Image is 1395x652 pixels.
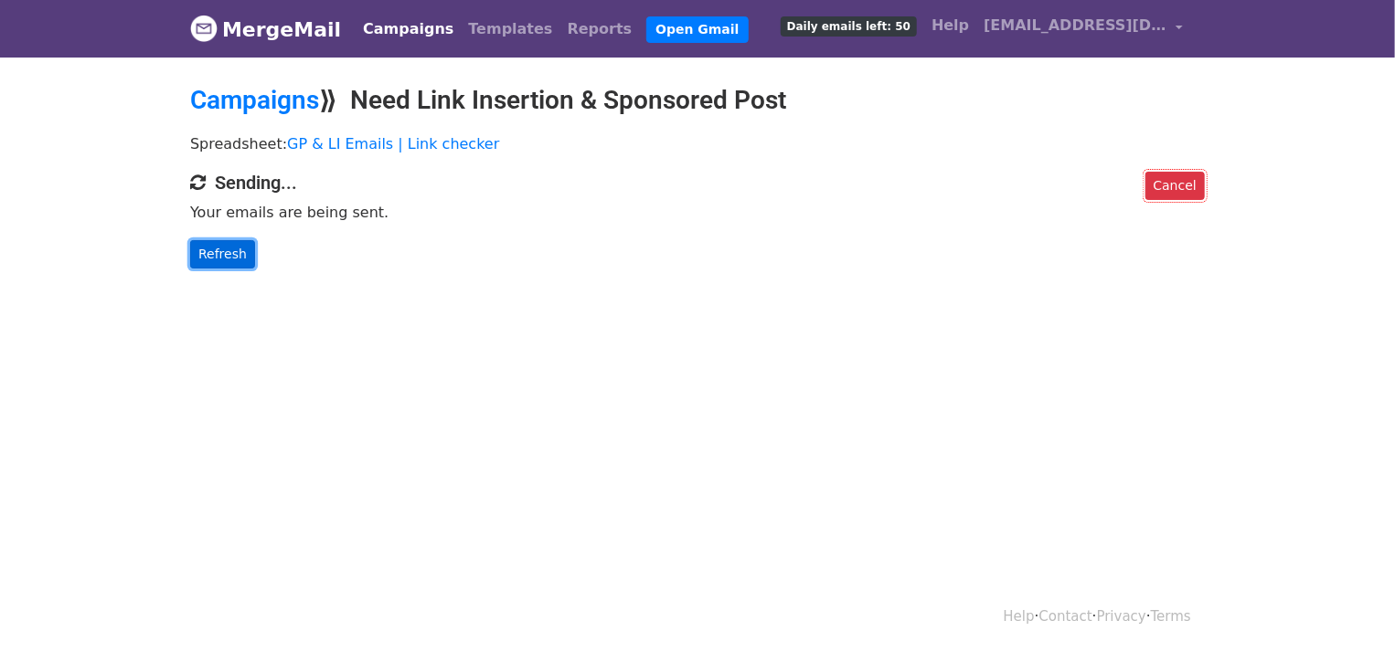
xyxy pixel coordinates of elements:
[976,7,1190,50] a: [EMAIL_ADDRESS][DOMAIN_NAME]
[287,135,499,152] a: GP & LI Emails | Link checker
[1151,608,1191,625] a: Terms
[190,85,1205,116] h2: ⟫ Need Link Insertion & Sponsored Post
[1304,564,1395,652] iframe: Chat Widget
[773,7,924,44] a: Daily emails left: 50
[984,15,1166,37] span: [EMAIL_ADDRESS][DOMAIN_NAME]
[190,15,218,42] img: MergeMail logo
[356,11,461,47] a: Campaigns
[190,134,1205,153] p: Spreadsheet:
[560,11,640,47] a: Reports
[1004,608,1035,625] a: Help
[924,7,976,44] a: Help
[781,16,917,37] span: Daily emails left: 50
[1097,608,1146,625] a: Privacy
[190,172,1205,194] h4: Sending...
[1039,608,1092,625] a: Contact
[190,240,255,268] a: Refresh
[646,16,748,43] a: Open Gmail
[1145,172,1205,200] a: Cancel
[190,10,341,48] a: MergeMail
[190,203,1205,222] p: Your emails are being sent.
[190,85,319,115] a: Campaigns
[461,11,559,47] a: Templates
